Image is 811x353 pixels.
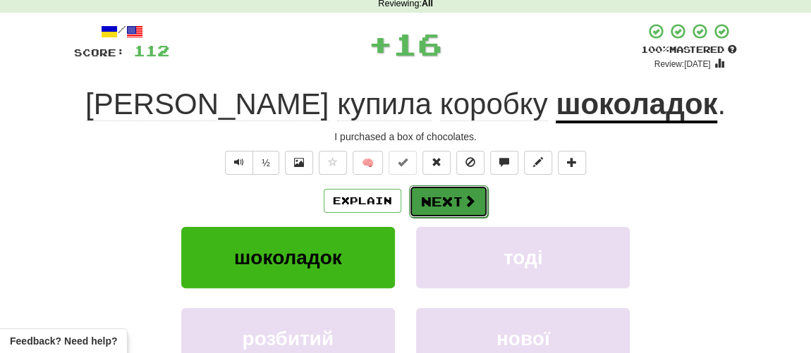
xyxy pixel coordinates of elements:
button: Explain [324,189,401,213]
span: коробку [440,87,548,121]
div: / [74,23,169,40]
button: 🧠 [353,151,383,175]
button: шоколадок [181,227,395,288]
div: Mastered [641,44,737,56]
button: Ignore sentence (alt+i) [456,151,484,175]
span: шоколадок [234,247,342,268]
button: Edit sentence (alt+d) [524,151,552,175]
button: Add to collection (alt+a) [558,151,586,175]
span: 16 [393,26,442,61]
button: Discuss sentence (alt+u) [490,151,518,175]
span: нової [496,328,550,349]
button: ½ [252,151,279,175]
span: Score: [74,47,125,58]
button: Play sentence audio (ctl+space) [225,151,253,175]
div: I purchased a box of chocolates. [74,130,737,144]
button: Set this sentence to 100% Mastered (alt+m) [389,151,417,175]
button: Favorite sentence (alt+f) [319,151,347,175]
span: 100 % [641,44,669,55]
span: тоді [504,247,543,268]
span: розбитий [242,328,334,349]
span: 112 [133,42,169,59]
button: Next [409,185,488,218]
span: купила [337,87,432,121]
u: шоколадок [556,87,717,123]
div: Text-to-speech controls [222,151,279,175]
span: . [717,87,726,120]
button: тоді [416,227,630,288]
small: Review: [DATE] [654,59,711,69]
span: + [368,23,393,65]
span: Open feedback widget [10,334,117,348]
button: Reset to 0% Mastered (alt+r) [422,151,451,175]
button: Show image (alt+x) [285,151,313,175]
span: [PERSON_NAME] [85,87,329,121]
